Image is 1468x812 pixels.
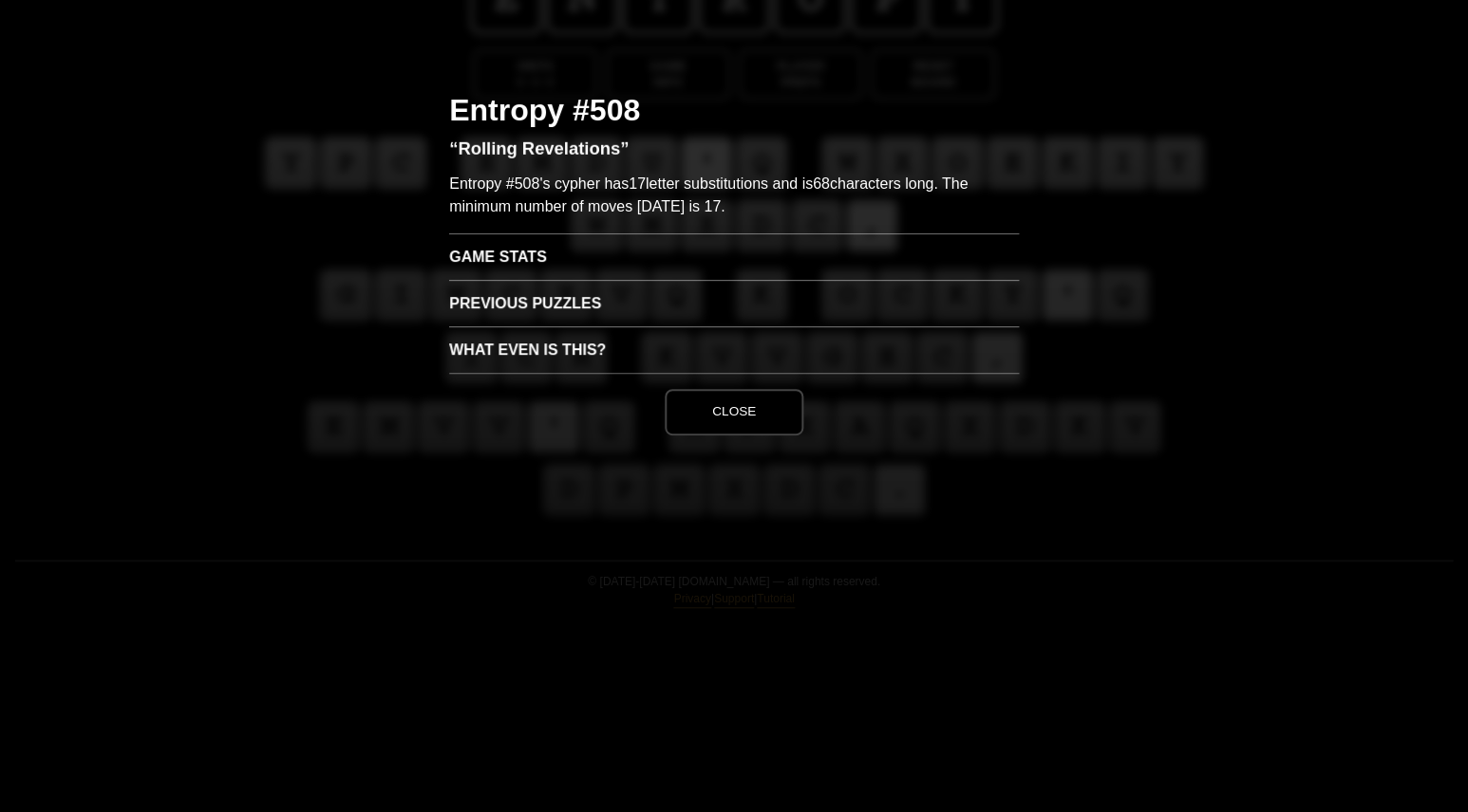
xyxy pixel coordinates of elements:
h3: What even is this? [449,326,1019,373]
h3: Previous Puzzles [449,280,1019,326]
h3: “Rolling Revelations” [449,140,1019,173]
h3: Game Stats [449,233,1019,280]
p: Entropy #508's cypher has letter substitutions and is characters long. The minimum number of move... [449,173,1019,233]
span: 68 [813,175,830,192]
span: 17 [629,175,646,192]
button: Close [665,389,803,434]
h2: Entropy #508 [449,95,1019,140]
